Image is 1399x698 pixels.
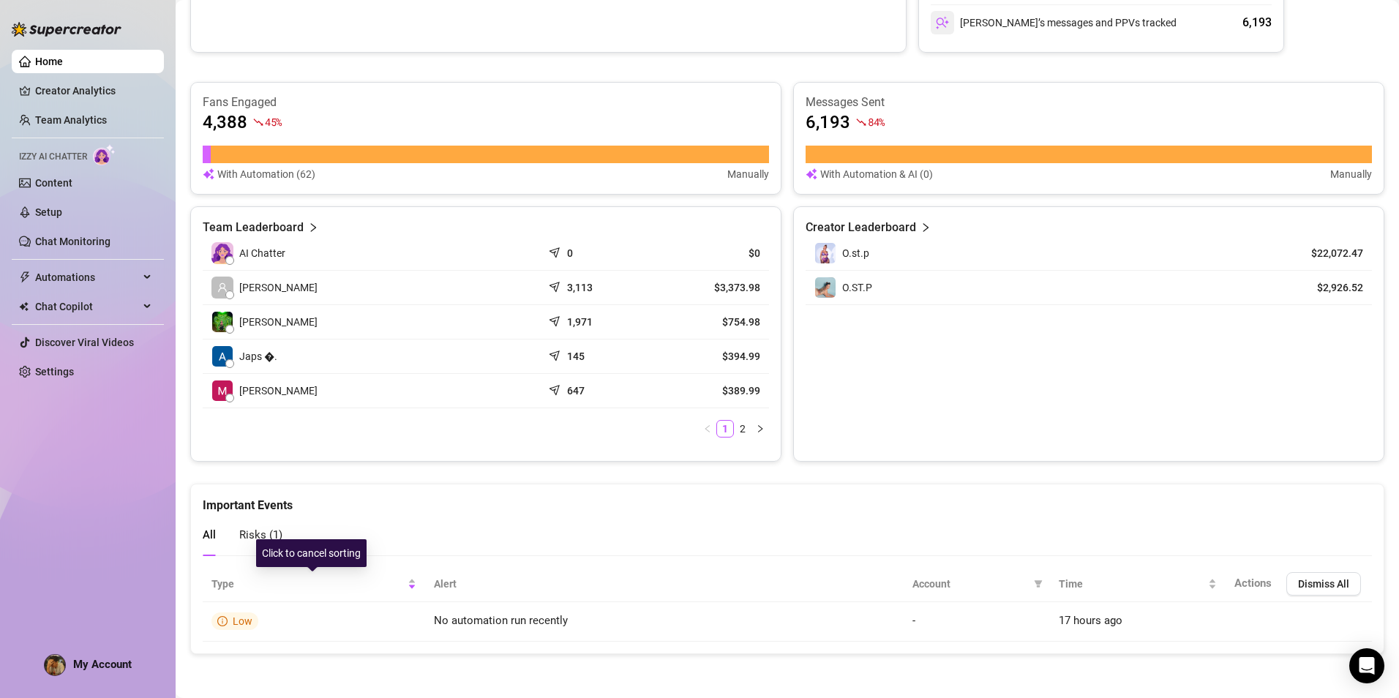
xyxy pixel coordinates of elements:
[567,383,585,398] article: 647
[73,658,132,671] span: My Account
[212,380,233,401] img: Mae Rusiana
[217,166,315,182] article: With Automation (62)
[815,243,836,263] img: O.st.p
[806,110,850,134] article: 6,193
[549,381,563,396] span: send
[936,16,949,29] img: svg%3e
[549,244,563,258] span: send
[256,539,367,567] div: Click to cancel sorting
[308,219,318,236] span: right
[1242,14,1272,31] div: 6,193
[211,242,233,264] img: izzy-ai-chatter-avatar-DDCN_rTZ.svg
[35,56,63,67] a: Home
[931,11,1177,34] div: [PERSON_NAME]’s messages and PPVs tracked
[217,616,228,626] span: info-circle
[45,655,65,675] img: ACg8ocIxr69v9h7S4stt9VMss9-MI8SMZqGbo121PrViwpAecSLsHY8=s96-c
[19,150,87,164] span: Izzy AI Chatter
[734,420,751,438] li: 2
[567,280,593,295] article: 3,113
[425,566,904,602] th: Alert
[35,114,107,126] a: Team Analytics
[1234,577,1272,590] span: Actions
[239,383,318,399] span: [PERSON_NAME]
[233,615,252,627] span: Low
[920,219,931,236] span: right
[842,282,872,293] span: O.ST.P
[664,349,760,364] article: $394.99
[815,277,836,298] img: O.ST.P
[203,219,304,236] article: Team Leaderboard
[699,420,716,438] button: left
[699,420,716,438] li: Previous Page
[1050,566,1226,602] th: Time
[549,278,563,293] span: send
[806,94,1372,110] article: Messages Sent
[912,614,915,627] span: -
[35,366,74,378] a: Settings
[567,349,585,364] article: 145
[806,166,817,182] img: svg%3e
[1286,572,1361,596] button: Dismiss All
[1059,614,1122,627] span: 17 hours ago
[664,280,760,295] article: $3,373.98
[1034,579,1043,588] span: filter
[549,312,563,327] span: send
[212,312,233,332] img: Ge RM
[265,115,282,129] span: 45 %
[1031,573,1046,595] span: filter
[35,206,62,218] a: Setup
[735,421,751,437] a: 2
[717,421,733,437] a: 1
[203,94,769,110] article: Fans Engaged
[217,282,228,293] span: user
[35,295,139,318] span: Chat Copilot
[239,348,277,364] span: Japs �.
[19,271,31,283] span: thunderbolt
[806,219,916,236] article: Creator Leaderboard
[1349,648,1384,683] div: Open Intercom Messenger
[549,347,563,361] span: send
[203,566,425,602] th: Type
[664,246,760,260] article: $0
[253,117,263,127] span: fall
[239,245,285,261] span: AI Chatter
[434,614,568,627] span: No automation run recently
[868,115,885,129] span: 84 %
[35,79,152,102] a: Creator Analytics
[203,484,1372,514] div: Important Events
[567,246,573,260] article: 0
[703,424,712,433] span: left
[19,301,29,312] img: Chat Copilot
[212,346,233,367] img: Japs 🦋
[751,420,769,438] button: right
[664,315,760,329] article: $754.98
[756,424,765,433] span: right
[820,166,933,182] article: With Automation & AI (0)
[716,420,734,438] li: 1
[1297,280,1363,295] article: $2,926.52
[727,166,769,182] article: Manually
[35,266,139,289] span: Automations
[12,22,121,37] img: logo-BBDzfeDw.svg
[93,144,116,165] img: AI Chatter
[1330,166,1372,182] article: Manually
[211,576,405,592] span: Type
[239,314,318,330] span: [PERSON_NAME]
[1059,576,1205,592] span: Time
[203,110,247,134] article: 4,388
[1297,246,1363,260] article: $22,072.47
[35,177,72,189] a: Content
[203,528,216,541] span: All
[239,279,318,296] span: [PERSON_NAME]
[664,383,760,398] article: $389.99
[203,166,214,182] img: svg%3e
[567,315,593,329] article: 1,971
[912,576,1028,592] span: Account
[1298,578,1349,590] span: Dismiss All
[35,236,110,247] a: Chat Monitoring
[751,420,769,438] li: Next Page
[239,528,282,541] span: Risks ( 1 )
[856,117,866,127] span: fall
[35,337,134,348] a: Discover Viral Videos
[842,247,869,259] span: O.st.p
